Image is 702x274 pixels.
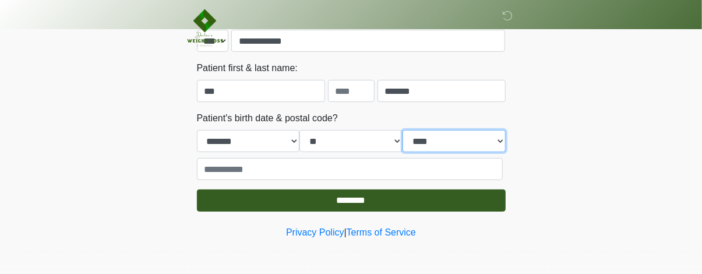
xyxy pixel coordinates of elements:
[347,227,416,237] a: Terms of Service
[197,111,338,125] label: Patient's birth date & postal code?
[344,227,347,237] a: |
[197,61,298,75] label: Patient first & last name:
[185,9,224,48] img: DWL Medicine Company Logo
[286,227,344,237] a: Privacy Policy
